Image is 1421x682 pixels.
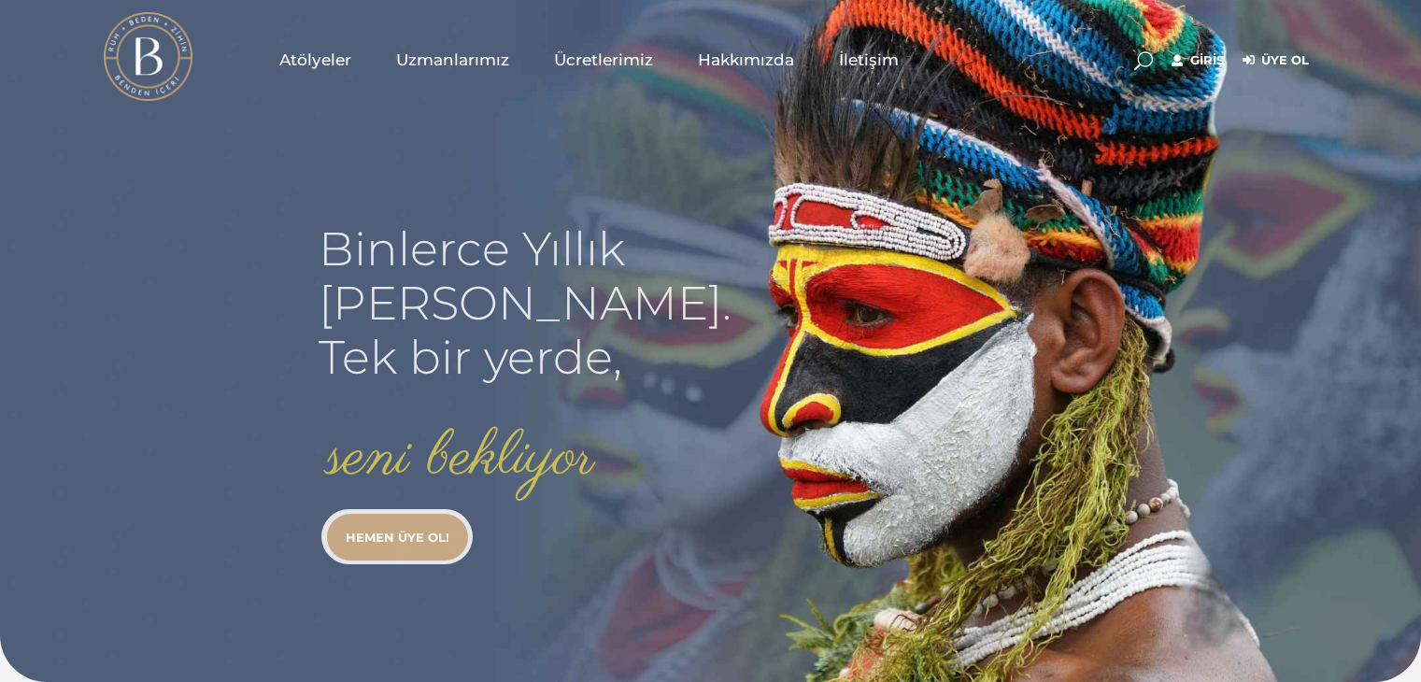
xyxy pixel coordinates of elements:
img: light logo [104,12,192,101]
a: Üye Ol [1243,50,1309,72]
rs-layer: seni bekliyor [327,424,594,493]
a: Hakkımızda [675,13,817,107]
a: İletişim [817,13,921,107]
span: Ücretlerimiz [554,50,653,71]
rs-layer: Binlerce Yıllık [PERSON_NAME]. Tek bir yerde, [319,222,732,385]
span: Atölyeler [279,50,351,71]
a: Atölyeler [257,13,374,107]
a: Uzmanlarımız [374,13,532,107]
span: Uzmanlarımız [396,50,509,71]
a: Ücretlerimiz [532,13,675,107]
a: Giriş [1172,50,1224,72]
span: Hakkımızda [698,50,794,71]
a: HEMEN ÜYE OL! [327,514,468,561]
span: İletişim [839,50,899,71]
